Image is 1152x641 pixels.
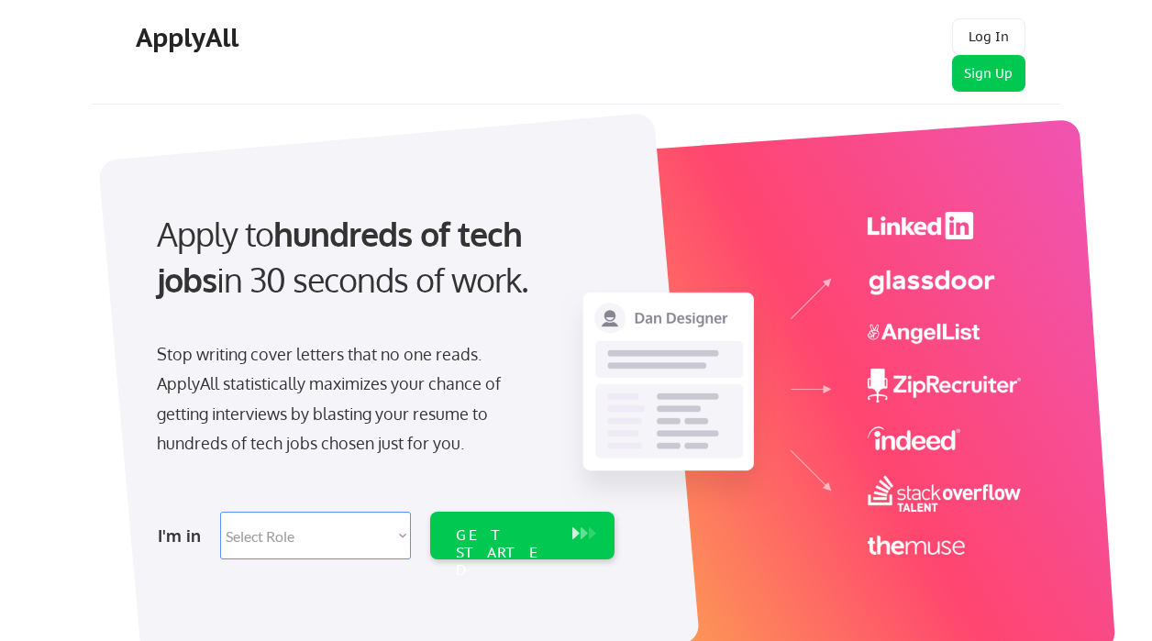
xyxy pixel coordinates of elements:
[456,526,554,580] div: GET STARTED
[136,22,244,53] div: ApplyAll
[952,18,1025,55] button: Log In
[158,521,209,550] div: I'm in
[157,339,534,459] div: Stop writing cover letters that no one reads. ApplyAll statistically maximizes your chance of get...
[952,55,1025,92] button: Sign Up
[157,211,607,304] div: Apply to in 30 seconds of work.
[157,213,530,300] strong: hundreds of tech jobs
